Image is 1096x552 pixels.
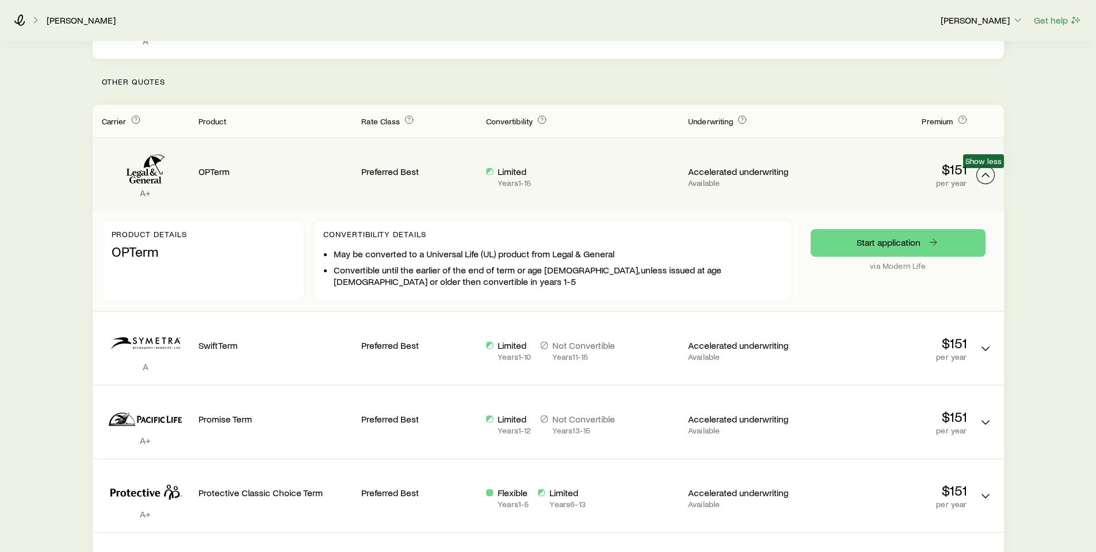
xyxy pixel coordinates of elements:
p: Not Convertible [552,340,615,351]
p: Not Convertible [552,413,615,425]
p: Years 1 - 10 [498,352,531,361]
p: Limited [498,166,531,177]
p: $151 [813,161,967,177]
p: via Modern Life [811,261,986,271]
p: OPTerm [198,166,353,177]
p: per year [813,178,967,188]
p: Available [688,178,804,188]
p: Product details [112,230,295,239]
p: Years 1 - 5 [498,500,529,509]
p: Years 13 - 15 [552,426,615,435]
p: [PERSON_NAME] [941,14,1024,26]
p: A+ [102,435,189,446]
p: Years 1 - 12 [498,426,531,435]
p: Limited [498,413,531,425]
p: Years 6 - 13 [549,500,585,509]
span: Carrier [102,116,127,126]
span: Rate Class [361,116,400,126]
span: Premium [922,116,953,126]
p: Accelerated underwriting [688,340,804,351]
p: Years 1 - 15 [498,178,531,188]
p: Accelerated underwriting [688,413,804,425]
li: May be converted to a Universal Life (UL) product from Legal & General [334,248,782,260]
p: Flexible [498,487,529,498]
p: SwiftTerm [198,340,353,351]
button: [PERSON_NAME] [940,14,1024,28]
p: Years 11 - 15 [552,352,615,361]
p: Available [688,500,804,509]
p: Accelerated underwriting [688,487,804,498]
p: Limited [549,487,585,498]
button: Get help [1033,14,1082,27]
p: per year [813,500,967,509]
p: per year [813,352,967,361]
p: per year [813,426,967,435]
p: $151 [813,482,967,498]
p: Promise Term [198,413,353,425]
span: Show less [965,157,1002,166]
p: Preferred Best [361,487,477,498]
p: Other Quotes [93,59,1004,105]
p: Preferred Best [361,166,477,177]
span: Product [198,116,227,126]
a: [PERSON_NAME] [46,15,116,26]
p: Protective Classic Choice Term [198,487,353,498]
p: $151 [813,409,967,425]
span: Underwriting [688,116,733,126]
span: Convertibility [486,116,533,126]
a: Start application [811,229,986,257]
p: Convertibility Details [323,230,782,239]
p: Preferred Best [361,340,477,351]
p: A+ [102,187,189,199]
p: A [102,361,189,372]
p: A+ [102,508,189,520]
p: OPTerm [112,243,295,260]
p: Preferred Best [361,413,477,425]
p: Accelerated underwriting [688,166,804,177]
p: Available [688,352,804,361]
li: Convertible until the earlier of the end of term or age [DEMOGRAPHIC_DATA], unless issued at age ... [334,264,782,287]
p: Limited [498,340,531,351]
p: $151 [813,335,967,351]
p: Available [688,426,804,435]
